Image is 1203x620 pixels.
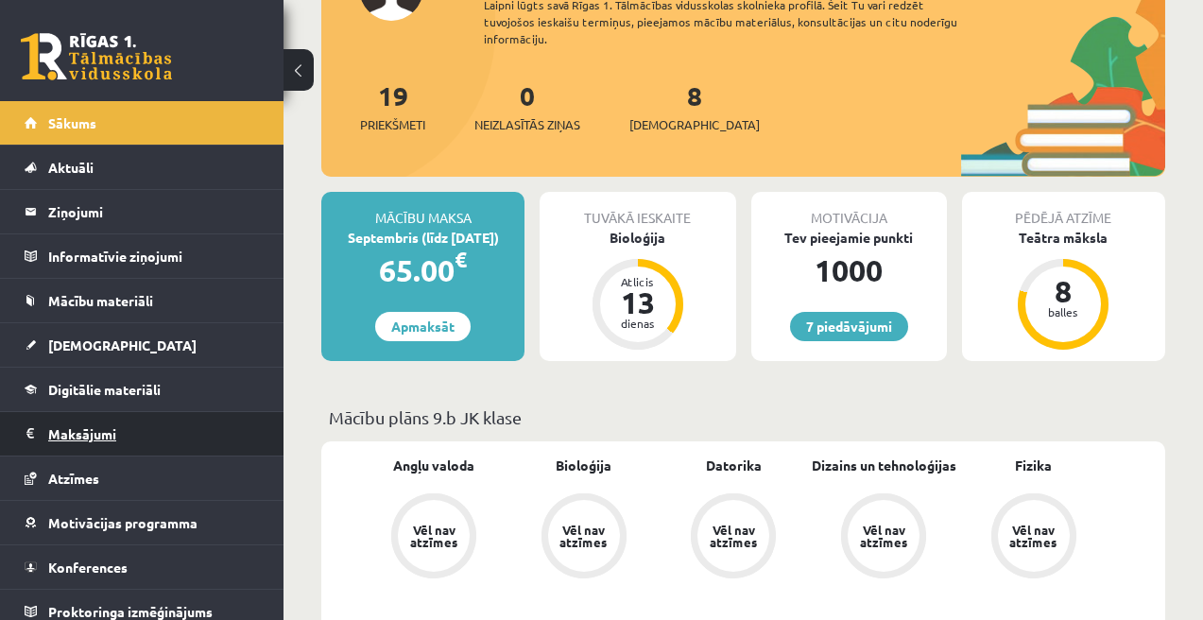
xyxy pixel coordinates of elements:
span: Konferences [48,559,128,576]
a: Teātra māksla 8 balles [962,228,1165,353]
div: Atlicis [610,276,666,287]
span: Neizlasītās ziņas [474,115,580,134]
a: 0Neizlasītās ziņas [474,78,580,134]
div: Vēl nav atzīmes [558,524,610,548]
span: Priekšmeti [360,115,425,134]
a: Konferences [25,545,260,589]
span: Atzīmes [48,470,99,487]
a: Atzīmes [25,456,260,500]
a: Motivācijas programma [25,501,260,544]
a: 19Priekšmeti [360,78,425,134]
a: Fizika [1015,456,1052,475]
div: balles [1035,306,1091,318]
span: [DEMOGRAPHIC_DATA] [629,115,760,134]
div: Vēl nav atzīmes [1007,524,1060,548]
div: 65.00 [321,248,524,293]
legend: Maksājumi [48,412,260,456]
span: Sākums [48,114,96,131]
a: Aktuāli [25,146,260,189]
span: Mācību materiāli [48,292,153,309]
span: Motivācijas programma [48,514,198,531]
div: dienas [610,318,666,329]
div: Tev pieejamie punkti [751,228,947,248]
div: 13 [610,287,666,318]
a: Ziņojumi [25,190,260,233]
a: Rīgas 1. Tālmācības vidusskola [21,33,172,80]
a: Datorika [706,456,762,475]
a: Vēl nav atzīmes [659,493,809,582]
div: 8 [1035,276,1091,306]
div: Vēl nav atzīmes [707,524,760,548]
span: € [455,246,467,273]
a: Apmaksāt [375,312,471,341]
a: Dizains un tehnoloģijas [812,456,956,475]
div: Mācību maksa [321,192,524,228]
a: Informatīvie ziņojumi [25,234,260,278]
a: 8[DEMOGRAPHIC_DATA] [629,78,760,134]
div: 1000 [751,248,947,293]
p: Mācību plāns 9.b JK klase [329,405,1158,430]
a: 7 piedāvājumi [790,312,908,341]
div: Motivācija [751,192,947,228]
div: Vēl nav atzīmes [857,524,910,548]
div: Tuvākā ieskaite [540,192,735,228]
span: Proktoringa izmēģinājums [48,603,213,620]
div: Bioloģija [540,228,735,248]
div: Teātra māksla [962,228,1165,248]
a: Bioloģija [556,456,611,475]
span: [DEMOGRAPHIC_DATA] [48,336,197,353]
legend: Ziņojumi [48,190,260,233]
a: Angļu valoda [393,456,474,475]
legend: Informatīvie ziņojumi [48,234,260,278]
a: Vēl nav atzīmes [509,493,660,582]
a: Digitālie materiāli [25,368,260,411]
a: Bioloģija Atlicis 13 dienas [540,228,735,353]
a: Maksājumi [25,412,260,456]
span: Digitālie materiāli [48,381,161,398]
a: Vēl nav atzīmes [809,493,959,582]
a: Vēl nav atzīmes [359,493,509,582]
a: Sākums [25,101,260,145]
a: [DEMOGRAPHIC_DATA] [25,323,260,367]
div: Septembris (līdz [DATE]) [321,228,524,248]
div: Vēl nav atzīmes [407,524,460,548]
a: Mācību materiāli [25,279,260,322]
span: Aktuāli [48,159,94,176]
a: Vēl nav atzīmes [958,493,1108,582]
div: Pēdējā atzīme [962,192,1165,228]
